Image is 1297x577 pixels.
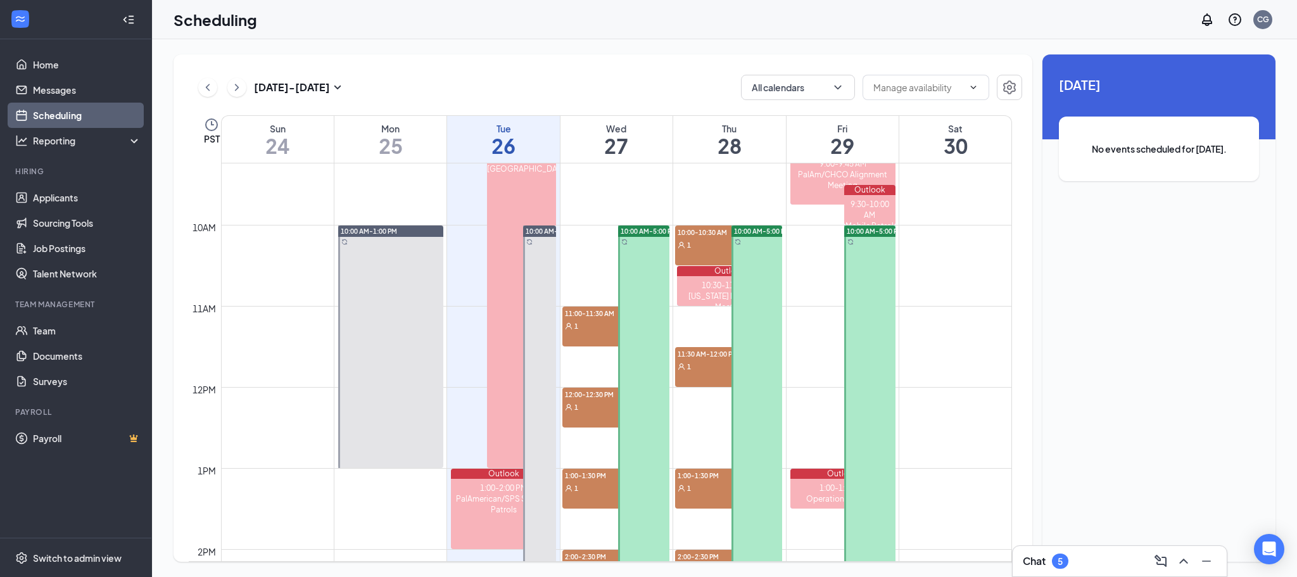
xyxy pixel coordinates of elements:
[222,122,334,135] div: Sun
[222,116,334,163] a: August 24, 2025
[204,132,220,145] span: PST
[1257,14,1269,25] div: CG
[231,80,243,95] svg: ChevronRight
[190,383,218,396] div: 12pm
[673,116,785,163] a: August 28, 2025
[899,135,1011,156] h1: 30
[899,116,1011,163] a: August 30, 2025
[33,236,141,261] a: Job Postings
[334,135,446,156] h1: 25
[33,77,141,103] a: Messages
[33,426,141,451] a: PayrollCrown
[334,116,446,163] a: August 25, 2025
[741,75,855,100] button: All calendarsChevronDown
[14,13,27,25] svg: WorkstreamLogo
[15,407,139,417] div: Payroll
[190,301,218,315] div: 11am
[1059,75,1259,94] span: [DATE]
[227,78,246,97] button: ChevronRight
[204,117,219,132] svg: Clock
[621,239,628,245] svg: Sync
[560,116,673,163] a: August 27, 2025
[1058,556,1063,567] div: 5
[33,369,141,394] a: Surveys
[33,52,141,77] a: Home
[33,103,141,128] a: Scheduling
[198,78,217,97] button: ChevronLeft
[341,239,348,245] svg: Sync
[15,134,28,147] svg: Analysis
[195,464,218,478] div: 1pm
[790,169,895,191] div: PalAm/CHCO Alignment Meeting
[675,469,738,481] span: 1:00-1:30 PM
[677,280,782,291] div: 10:30-11:00 AM
[222,135,334,156] h1: 24
[1174,551,1194,571] button: ChevronUp
[33,318,141,343] a: Team
[873,80,963,94] input: Manage availability
[844,185,895,195] div: Outlook
[574,403,578,412] span: 1
[677,291,782,312] div: [US_STATE] Monthly AR Meeting
[787,116,899,163] a: August 29, 2025
[330,80,345,95] svg: SmallChevronDown
[562,388,626,400] span: 12:00-12:30 PM
[574,484,578,493] span: 1
[451,493,556,515] div: PalAmerican/SPS Security Patrols
[968,82,978,92] svg: ChevronDown
[734,227,790,236] span: 10:00 AM-5:00 PM
[33,210,141,236] a: Sourcing Tools
[1254,534,1284,564] div: Open Intercom Messenger
[832,81,844,94] svg: ChevronDown
[565,322,573,330] svg: User
[847,239,854,245] svg: Sync
[562,469,626,481] span: 1:00-1:30 PM
[526,239,533,245] svg: Sync
[1199,554,1214,569] svg: Minimize
[195,545,218,559] div: 2pm
[673,135,785,156] h1: 28
[1196,551,1217,571] button: Minimize
[787,135,899,156] h1: 29
[844,199,895,220] div: 9:30-10:00 AM
[15,166,139,177] div: Hiring
[787,122,899,135] div: Fri
[735,239,741,245] svg: Sync
[1002,80,1017,95] svg: Settings
[899,122,1011,135] div: Sat
[1153,554,1168,569] svg: ComposeMessage
[1199,12,1215,27] svg: Notifications
[33,261,141,286] a: Talent Network
[447,135,559,156] h1: 26
[254,80,330,94] h3: [DATE] - [DATE]
[174,9,257,30] h1: Scheduling
[190,220,218,234] div: 10am
[790,493,895,504] div: Operations Meeting
[447,122,559,135] div: Tue
[687,241,691,250] span: 1
[847,227,903,236] span: 10:00 AM-5:00 PM
[677,266,782,276] div: Outlook
[334,122,446,135] div: Mon
[1176,554,1191,569] svg: ChevronUp
[678,363,685,371] svg: User
[687,484,691,493] span: 1
[451,483,556,493] div: 1:00-2:00 PM
[1084,142,1234,156] span: No events scheduled for [DATE].
[447,116,559,163] a: August 26, 2025
[565,403,573,411] svg: User
[790,469,895,479] div: Outlook
[1023,554,1046,568] h3: Chat
[1151,551,1171,571] button: ComposeMessage
[675,225,738,238] span: 10:00-10:30 AM
[560,135,673,156] h1: 27
[33,552,122,564] div: Switch to admin view
[675,347,738,360] span: 11:30 AM-12:00 PM
[562,307,626,319] span: 11:00-11:30 AM
[15,299,139,310] div: Team Management
[997,75,1022,100] button: Settings
[341,227,397,236] span: 10:00 AM-1:00 PM
[844,220,895,263] div: Mobile Patrol and Security Biweekly Meeting
[621,227,677,236] span: 10:00 AM-5:00 PM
